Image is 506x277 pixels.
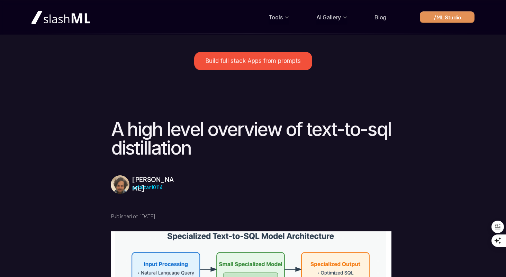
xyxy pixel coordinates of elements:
[132,175,179,193] p: [PERSON_NAME]
[316,12,341,23] p: AI Gallery
[111,118,395,159] a: A high level overview of text-to-sql distillation
[420,11,475,23] a: /ML Studio
[374,14,386,21] a: Blog
[132,183,179,192] p: @faizan10114
[194,52,312,70] a: Build full stack Apps from prompts
[269,12,283,23] p: Tools
[206,57,301,64] p: Build full stack Apps from prompts
[434,14,462,21] p: /ML Studio
[111,213,184,220] p: Published on [DATE]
